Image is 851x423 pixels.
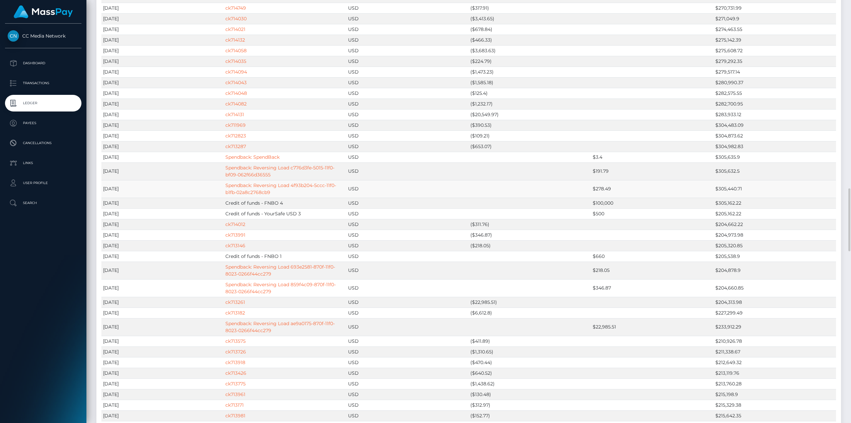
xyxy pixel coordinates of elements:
td: $282,575.55 [714,88,836,99]
a: ck714030 [225,16,247,22]
td: USD [346,208,469,219]
td: USD [346,389,469,400]
td: USD [346,120,469,130]
td: ($6,612.8) [469,308,591,318]
a: User Profile [5,175,81,191]
td: Credit of funds - FNBO 1 [224,251,346,262]
td: ($640.52) [469,368,591,378]
td: USD [346,180,469,198]
td: ($312.97) [469,400,591,410]
td: [DATE] [101,180,224,198]
td: USD [346,162,469,180]
td: USD [346,35,469,45]
a: ck712823 [225,133,246,139]
td: ($678.84) [469,24,591,35]
td: $304,873.62 [714,130,836,141]
p: Search [8,198,79,208]
td: ($346.87) [469,230,591,240]
td: $100,000 [591,198,713,208]
td: ($3,683.63) [469,45,591,56]
a: ck713287 [225,143,246,149]
td: $218.05 [591,262,713,279]
td: USD [346,336,469,346]
td: $3.4 [591,152,713,162]
td: ($470.44) [469,357,591,368]
p: Dashboard [8,58,79,68]
td: $204,973.98 [714,230,836,240]
td: USD [346,130,469,141]
a: Payees [5,115,81,131]
td: [DATE] [101,357,224,368]
td: USD [346,400,469,410]
td: [DATE] [101,109,224,120]
td: $205,162.22 [714,208,836,219]
a: ck713961 [225,391,245,397]
p: Links [8,158,79,168]
a: ck711969 [225,122,246,128]
a: ck714012 [225,221,245,227]
a: Links [5,155,81,171]
td: USD [346,45,469,56]
td: $279,517.14 [714,67,836,77]
td: $211,338.67 [714,346,836,357]
td: $215,198.9 [714,389,836,400]
td: $271,049.9 [714,13,836,24]
a: ck713426 [225,370,246,376]
a: ck713146 [225,243,245,249]
td: ($411.89) [469,336,591,346]
td: [DATE] [101,251,224,262]
img: MassPay Logo [14,5,73,18]
p: Transactions [8,78,79,88]
td: USD [346,3,469,13]
td: $204,878.9 [714,262,836,279]
td: USD [346,88,469,99]
span: CC Media Network [5,33,81,39]
td: [DATE] [101,378,224,389]
a: Spendback: Reversing Load ae9a0175-870f-11f0-8023-0266f44cc279 [225,320,335,333]
a: Spendback: Reversing Load c776d3fe-5015-11f0-bf09-062f66d36555 [225,165,334,178]
td: [DATE] [101,219,224,230]
td: [DATE] [101,152,224,162]
td: [DATE] [101,88,224,99]
td: $500 [591,208,713,219]
td: [DATE] [101,400,224,410]
td: USD [346,109,469,120]
td: [DATE] [101,56,224,67]
td: $210,926.78 [714,336,836,346]
td: ($20,549.97) [469,109,591,120]
td: USD [346,410,469,421]
td: USD [346,308,469,318]
a: ck713991 [225,232,245,238]
img: CC Media Network [8,30,19,42]
td: USD [346,13,469,24]
td: ($218.05) [469,240,591,251]
td: $304,483.09 [714,120,836,130]
td: [DATE] [101,141,224,152]
td: [DATE] [101,297,224,308]
a: Spendback: Reversing Load 859f4c09-870f-11f0-8023-0266f44cc279 [225,282,336,295]
td: ($317.91) [469,3,591,13]
td: ($1,585.18) [469,77,591,88]
a: ck714035 [225,58,246,64]
a: ck713981 [225,413,245,419]
td: [DATE] [101,24,224,35]
td: $204,660.85 [714,279,836,297]
a: ck714094 [225,69,247,75]
td: USD [346,346,469,357]
a: ck714082 [225,101,247,107]
td: $305,162.22 [714,198,836,208]
a: ck713775 [225,381,246,387]
td: [DATE] [101,410,224,421]
td: $227,299.49 [714,308,836,318]
td: Credit of funds - FNBO 4 [224,198,346,208]
p: User Profile [8,178,79,188]
a: ck714131 [225,111,244,117]
td: $22,985.51 [591,318,713,336]
td: USD [346,56,469,67]
td: $213,760.28 [714,378,836,389]
td: $275,142.39 [714,35,836,45]
td: [DATE] [101,318,224,336]
td: [DATE] [101,45,224,56]
td: ($1,473.23) [469,67,591,77]
td: $283,933.12 [714,109,836,120]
